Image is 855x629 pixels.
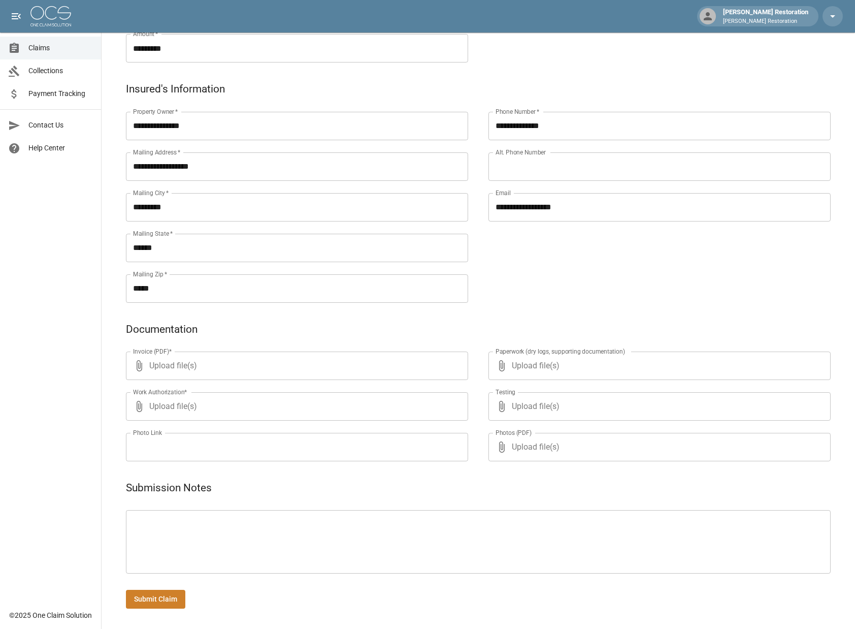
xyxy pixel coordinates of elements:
[496,388,515,396] label: Testing
[496,347,625,356] label: Paperwork (dry logs, supporting documentation)
[133,148,180,156] label: Mailing Address
[496,428,532,437] label: Photos (PDF)
[30,6,71,26] img: ocs-logo-white-transparent.png
[28,88,93,99] span: Payment Tracking
[512,352,803,380] span: Upload file(s)
[496,188,511,197] label: Email
[133,428,162,437] label: Photo Link
[28,143,93,153] span: Help Center
[133,188,169,197] label: Mailing City
[133,347,172,356] label: Invoice (PDF)*
[9,610,92,620] div: © 2025 One Claim Solution
[149,392,441,421] span: Upload file(s)
[28,66,93,76] span: Collections
[149,352,441,380] span: Upload file(s)
[496,148,546,156] label: Alt. Phone Number
[126,590,185,609] button: Submit Claim
[133,388,187,396] label: Work Authorization*
[133,29,158,38] label: Amount
[133,229,173,238] label: Mailing State
[512,392,803,421] span: Upload file(s)
[28,43,93,53] span: Claims
[719,7,812,25] div: [PERSON_NAME] Restoration
[133,270,168,278] label: Mailing Zip
[28,120,93,131] span: Contact Us
[6,6,26,26] button: open drawer
[133,107,178,116] label: Property Owner
[723,17,808,26] p: [PERSON_NAME] Restoration
[496,107,539,116] label: Phone Number
[512,433,803,461] span: Upload file(s)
